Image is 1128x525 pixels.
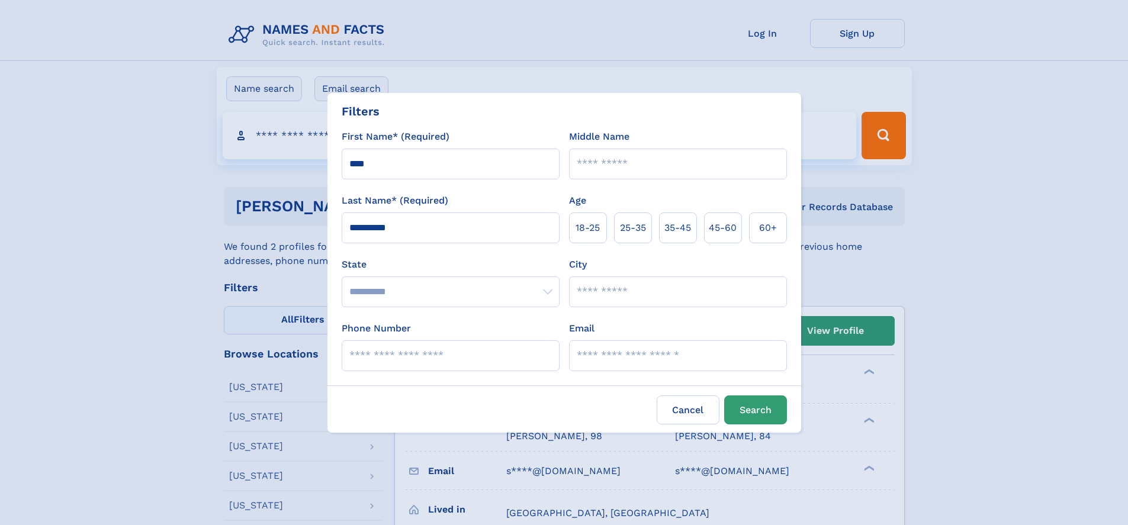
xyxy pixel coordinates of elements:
[342,321,411,336] label: Phone Number
[569,194,586,208] label: Age
[569,321,594,336] label: Email
[342,102,380,120] div: Filters
[342,194,448,208] label: Last Name* (Required)
[709,221,737,235] span: 45‑60
[342,130,449,144] label: First Name* (Required)
[342,257,560,272] label: State
[620,221,646,235] span: 25‑35
[569,257,587,272] label: City
[664,221,691,235] span: 35‑45
[657,395,719,424] label: Cancel
[576,221,600,235] span: 18‑25
[724,395,787,424] button: Search
[759,221,777,235] span: 60+
[569,130,629,144] label: Middle Name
